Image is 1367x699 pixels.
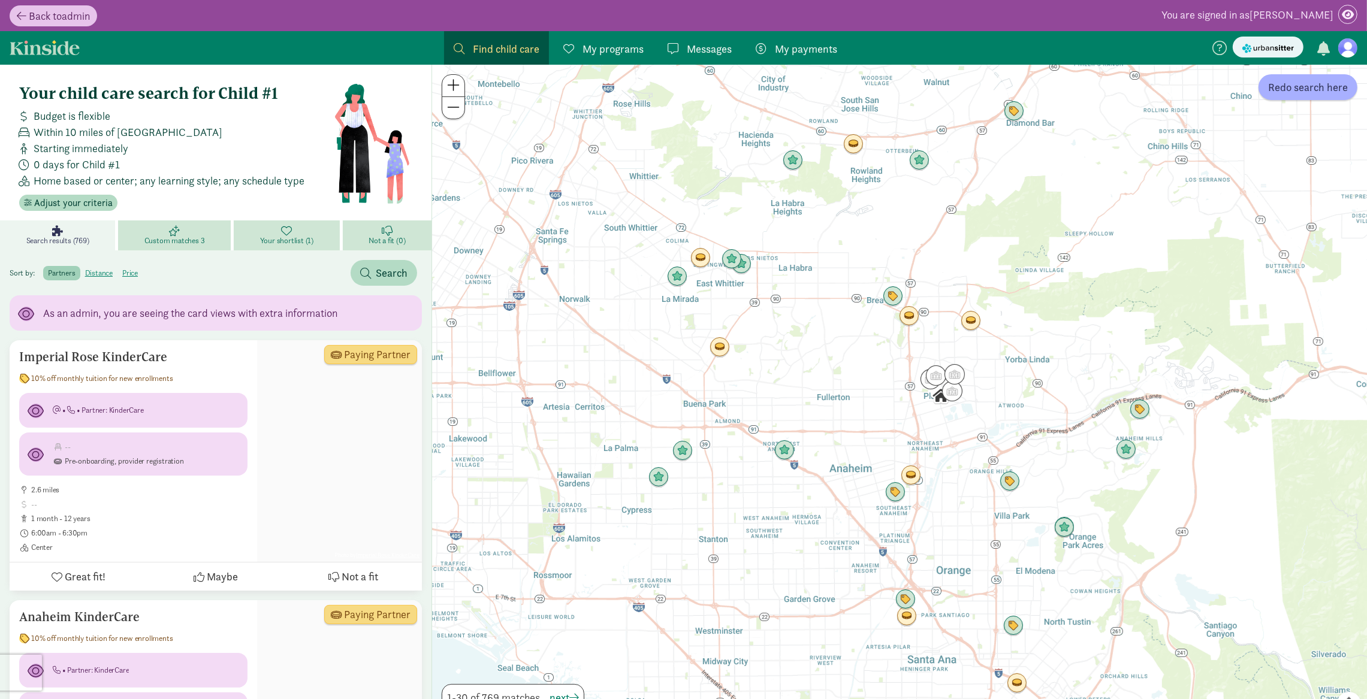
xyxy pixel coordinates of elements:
span: Search results (769) [26,236,89,246]
img: urbansitter_logo_small.svg [1242,42,1294,55]
span: +17147745141 [53,665,67,675]
button: Not a fit [285,562,422,591]
span: Messages [687,41,732,57]
span: Center [31,543,248,552]
span: Search [376,265,408,281]
span: 2.6 miles [31,485,248,495]
a: My programs [554,31,653,65]
div: Click to see details [921,369,941,389]
div: Click to see details [731,254,752,274]
h5: Imperial Rose KinderCare [19,350,248,364]
label: price [117,266,143,280]
span: 6:00am - 6:30pm [31,528,248,538]
span: 10% off monthly tuition for new enrollments [31,374,173,383]
div: Click to see details [895,589,916,610]
span: Photo by [332,548,422,562]
span: Not a fit [342,568,378,585]
a: Back toadmin [10,5,97,26]
div: Click to see details [690,248,711,268]
div: Click to see details [885,482,906,503]
a: My payments [746,31,847,65]
a: Your shortlist (1) [234,220,343,250]
span: Budget is flexible [34,108,110,124]
span: 301660@kindercare.com [53,405,67,415]
span: Adjust your criteria [34,196,113,210]
span: Find child care [473,41,539,57]
span: My payments [775,41,837,57]
span: Not a fit (0) [369,236,405,246]
div: Click to see details [944,364,965,385]
a: Find child care [444,31,549,65]
span: Back to [29,9,62,23]
span: Within 10 miles of [GEOGRAPHIC_DATA] [34,124,222,140]
div: Click to see details [1054,517,1075,537]
div: Click to see details [1054,518,1075,538]
div: Click to see details [648,467,669,488]
span: Paying Partner [344,347,411,361]
div: Click to see details [783,150,803,171]
div: Click to see details [710,337,730,358]
div: Click to see details [1116,440,1136,460]
span: Partner: KinderCare [82,405,143,415]
button: Redo search here [1259,74,1357,100]
span: Pre-onboarding, provider registration [65,456,184,466]
button: Adjust your criteria [19,195,117,211]
div: Click to see details [883,286,903,307]
div: Click to see details [1004,101,1024,122]
span: Home based or center; any learning style; any schedule type [34,173,304,189]
div: Click to see details [897,606,917,627]
a: Not a fit (0) [343,220,432,250]
span: Custom matches 3 [144,236,205,246]
div: Click to see details [942,381,962,401]
div: Click to see details [899,306,919,326]
a: Kinside [10,40,80,55]
span: Partner: KinderCare [67,665,129,675]
span: My programs [583,41,644,57]
div: Click to see details [672,441,693,461]
span: 10% off monthly tuition for new enrollments [31,634,173,643]
div: Click to see details [926,365,946,386]
span: Paying Partner [344,607,411,621]
span: +13108876400 [67,405,82,415]
div: Click to see details [843,134,864,155]
div: Click to see details [1130,400,1150,420]
div: Click to see details [909,150,930,171]
div: Click to see details [901,465,921,486]
h4: Your child care search for Child #1 [19,84,334,103]
span: Sort by: [10,268,41,278]
span: Redo search here [1268,79,1348,95]
span: 1 month - 12 years [31,514,248,524]
div: Click to see details [1007,673,1027,694]
div: Click to see details [774,440,795,461]
a: Custom matches 3 [118,220,234,250]
div: Click to see details [722,249,742,270]
span: Great fit! [65,568,105,585]
button: Great fit! [10,562,147,591]
div: Click to see details [667,267,687,287]
h5: Anaheim KinderCare [19,610,248,624]
a: Messages [658,31,741,65]
div: [PERSON_NAME] [1161,5,1357,26]
span: 0 days for Child #1 [34,156,120,173]
span: You are signed in as [1161,8,1250,22]
label: distance [80,266,117,280]
span: Starting immediately [34,140,128,156]
div: Click to see details [961,311,981,331]
button: Maybe [147,562,284,591]
span: Your shortlist (1) [260,236,313,246]
div: Click to see details [1003,616,1024,636]
div: As an admin, you are seeing the card views with extra information [10,295,422,331]
button: Search [351,260,417,286]
span: Maybe [207,568,238,585]
a: Imperial Rose KinderCare [356,551,420,559]
div: Click to see details [1000,471,1020,492]
label: partners [43,266,80,280]
div: Click to see details [931,386,951,406]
